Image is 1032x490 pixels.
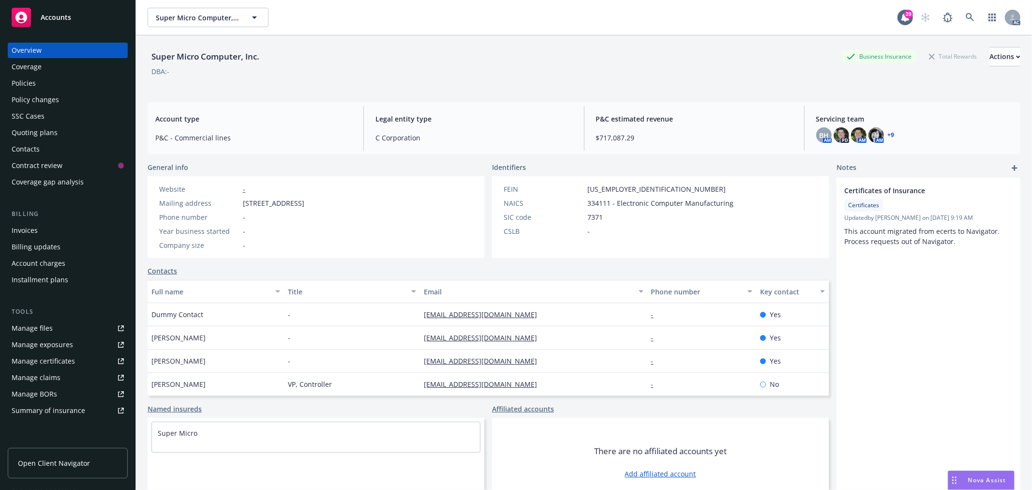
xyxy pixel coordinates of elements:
[151,379,206,389] span: [PERSON_NAME]
[8,125,128,140] a: Quoting plans
[288,287,406,297] div: Title
[1009,162,1020,174] a: add
[8,307,128,317] div: Tools
[8,92,128,107] a: Policy changes
[420,280,647,303] button: Email
[8,370,128,385] a: Manage claims
[916,8,935,27] a: Start snowing
[492,404,554,414] a: Affiliated accounts
[8,43,128,58] a: Overview
[594,445,727,457] span: There are no affiliated accounts yet
[983,8,1002,27] a: Switch app
[8,108,128,124] a: SSC Cases
[904,10,913,18] div: 39
[151,66,169,77] div: DBA: -
[8,4,128,31] a: Accounts
[834,127,849,143] img: photo
[159,184,239,194] div: Website
[148,50,263,63] div: Super Micro Computer, Inc.
[148,266,177,276] a: Contacts
[504,184,583,194] div: FEIN
[148,162,188,172] span: General info
[243,212,245,222] span: -
[948,471,1015,490] button: Nova Assist
[12,403,85,418] div: Summary of insurance
[770,333,781,343] span: Yes
[243,240,245,250] span: -
[12,256,65,271] div: Account charges
[651,333,661,342] a: -
[288,379,332,389] span: VP, Controller
[375,133,572,143] span: C Corporation
[842,50,916,62] div: Business Insurance
[844,185,987,196] span: Certificates of Insurance
[243,226,245,236] span: -
[8,76,128,91] a: Policies
[243,198,304,208] span: [STREET_ADDRESS]
[288,356,290,366] span: -
[587,212,603,222] span: 7371
[960,8,980,27] a: Search
[12,321,53,336] div: Manage files
[148,404,202,414] a: Named insureds
[587,198,733,208] span: 334111 - Electronic Computer Manufacturing
[148,8,269,27] button: Super Micro Computer, Inc.
[770,379,779,389] span: No
[756,280,829,303] button: Key contact
[12,272,68,288] div: Installment plans
[596,133,793,143] span: $717,087.29
[651,356,661,366] a: -
[816,114,1013,124] span: Servicing team
[8,141,128,157] a: Contacts
[651,287,742,297] div: Phone number
[837,162,856,174] span: Notes
[989,47,1020,66] button: Actions
[12,223,38,238] div: Invoices
[888,132,895,138] a: +9
[8,158,128,173] a: Contract review
[151,309,203,320] span: Dummy Contact
[848,201,879,210] span: Certificates
[243,184,245,194] a: -
[924,50,982,62] div: Total Rewards
[504,212,583,222] div: SIC code
[18,458,90,468] span: Open Client Navigator
[8,321,128,336] a: Manage files
[12,59,42,75] div: Coverage
[651,380,661,389] a: -
[12,141,40,157] div: Contacts
[8,223,128,238] a: Invoices
[12,158,62,173] div: Contract review
[504,226,583,236] div: CSLB
[625,469,696,479] a: Add affiliated account
[12,43,42,58] div: Overview
[770,356,781,366] span: Yes
[8,239,128,255] a: Billing updates
[41,14,71,21] span: Accounts
[968,476,1006,484] span: Nova Assist
[8,272,128,288] a: Installment plans
[587,184,726,194] span: [US_EMPLOYER_IDENTIFICATION_NUMBER]
[8,59,128,75] a: Coverage
[12,239,60,255] div: Billing updates
[12,76,36,91] div: Policies
[284,280,420,303] button: Title
[819,130,829,140] span: BH
[156,13,239,23] span: Super Micro Computer, Inc.
[8,256,128,271] a: Account charges
[159,212,239,222] div: Phone number
[12,353,75,369] div: Manage certificates
[8,403,128,418] a: Summary of insurance
[158,429,197,438] a: Super Micro
[151,356,206,366] span: [PERSON_NAME]
[938,8,957,27] a: Report a Bug
[12,92,59,107] div: Policy changes
[837,178,1020,254] div: Certificates of InsuranceCertificatesUpdatedby [PERSON_NAME] on [DATE] 9:19 AMThis account migrat...
[148,280,284,303] button: Full name
[155,114,352,124] span: Account type
[770,309,781,320] span: Yes
[424,380,545,389] a: [EMAIL_ADDRESS][DOMAIN_NAME]
[12,174,84,190] div: Coverage gap analysis
[424,287,632,297] div: Email
[8,337,128,352] a: Manage exposures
